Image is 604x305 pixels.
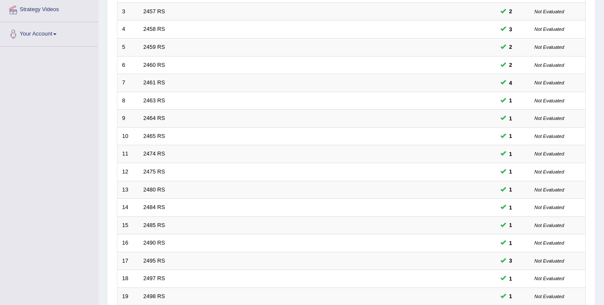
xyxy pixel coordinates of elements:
td: 14 [117,199,139,217]
a: 2474 RS [144,150,165,157]
small: Not Evaluated [535,205,564,210]
span: You can still take this question [506,114,516,123]
small: Not Evaluated [535,151,564,156]
a: 2484 RS [144,204,165,210]
a: 2495 RS [144,257,165,264]
a: 2485 RS [144,222,165,228]
span: You can still take this question [506,96,516,105]
small: Not Evaluated [535,223,564,228]
a: 2460 RS [144,62,165,68]
small: Not Evaluated [535,240,564,245]
td: 11 [117,145,139,163]
span: You can still take this question [506,221,516,230]
span: You can still take this question [506,185,516,194]
span: You can still take this question [506,292,516,301]
td: 12 [117,163,139,181]
td: 13 [117,181,139,199]
small: Not Evaluated [535,169,564,174]
span: You can still take this question [506,7,516,16]
small: Not Evaluated [535,276,564,281]
small: Not Evaluated [535,63,564,68]
a: 2458 RS [144,26,165,32]
a: 2464 RS [144,115,165,121]
td: 17 [117,252,139,270]
small: Not Evaluated [535,98,564,103]
a: 2461 RS [144,79,165,86]
td: 4 [117,21,139,39]
a: 2463 RS [144,97,165,104]
a: 2475 RS [144,168,165,175]
small: Not Evaluated [535,294,564,299]
span: You can still take this question [506,132,516,141]
td: 5 [117,39,139,57]
span: You can still take this question [506,203,516,212]
a: 2457 RS [144,8,165,15]
small: Not Evaluated [535,187,564,192]
a: 2465 RS [144,133,165,139]
a: 2497 RS [144,275,165,281]
a: 2490 RS [144,239,165,246]
span: You can still take this question [506,42,516,51]
td: 8 [117,92,139,110]
td: 9 [117,110,139,128]
small: Not Evaluated [535,27,564,32]
span: You can still take this question [506,150,516,158]
a: 2480 RS [144,186,165,193]
small: Not Evaluated [535,116,564,121]
a: Your Account [0,22,98,44]
small: Not Evaluated [535,80,564,85]
span: You can still take this question [506,25,516,34]
small: Not Evaluated [535,45,564,50]
a: 2498 RS [144,293,165,299]
small: Not Evaluated [535,134,564,139]
small: Not Evaluated [535,9,564,14]
td: 6 [117,56,139,74]
td: 16 [117,234,139,252]
td: 3 [117,3,139,21]
td: 7 [117,74,139,92]
td: 18 [117,270,139,288]
a: 2459 RS [144,44,165,50]
td: 10 [117,127,139,145]
span: You can still take this question [506,239,516,248]
small: Not Evaluated [535,258,564,263]
td: 15 [117,216,139,234]
span: You can still take this question [506,274,516,283]
span: You can still take this question [506,256,516,265]
span: You can still take this question [506,60,516,69]
span: You can still take this question [506,167,516,176]
span: You can still take this question [506,78,516,87]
